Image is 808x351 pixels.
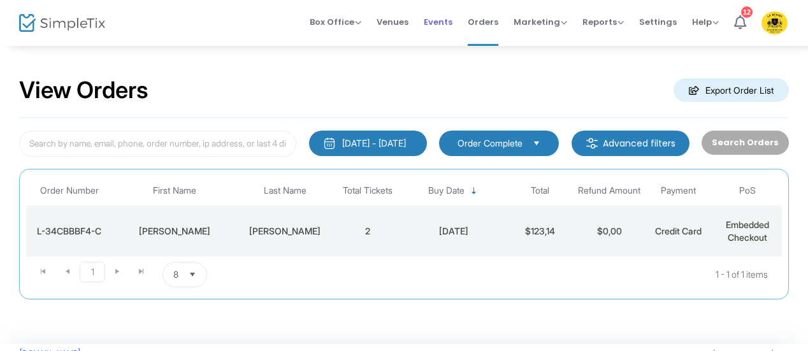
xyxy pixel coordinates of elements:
[173,268,178,281] span: 8
[19,76,148,104] h2: View Orders
[468,6,498,38] span: Orders
[575,206,644,257] td: $0,00
[405,225,502,238] div: 1/13/2025
[115,225,233,238] div: Jérôme
[469,186,479,196] span: Sortable
[333,206,402,257] td: 2
[333,176,402,206] th: Total Tickets
[153,185,196,196] span: First Name
[26,176,782,257] div: Data table
[661,185,696,196] span: Payment
[572,131,689,156] m-button: Advanced filters
[377,6,408,38] span: Venues
[19,131,296,157] input: Search by name, email, phone, order number, ip address, or last 4 digits of card
[639,6,677,38] span: Settings
[80,262,105,282] span: Page 1
[582,16,624,28] span: Reports
[334,262,768,287] kendo-pager-info: 1 - 1 of 1 items
[240,225,330,238] div: Bernier Brillon
[586,137,598,150] img: filter
[726,219,769,243] span: Embedded Checkout
[575,176,644,206] th: Refund Amount
[506,176,575,206] th: Total
[674,78,789,102] m-button: Export Order List
[264,185,307,196] span: Last Name
[506,206,575,257] td: $123,14
[29,225,109,238] div: L-34CBBBF4-C
[692,16,719,28] span: Help
[424,6,452,38] span: Events
[342,137,406,150] div: [DATE] - [DATE]
[40,185,99,196] span: Order Number
[514,16,567,28] span: Marketing
[739,185,756,196] span: PoS
[741,6,753,18] div: 12
[428,185,465,196] span: Buy Date
[309,131,427,156] button: [DATE] - [DATE]
[184,262,201,287] button: Select
[323,137,336,150] img: monthly
[458,137,523,150] span: Order Complete
[528,136,545,150] button: Select
[655,226,702,236] span: Credit Card
[310,16,361,28] span: Box Office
